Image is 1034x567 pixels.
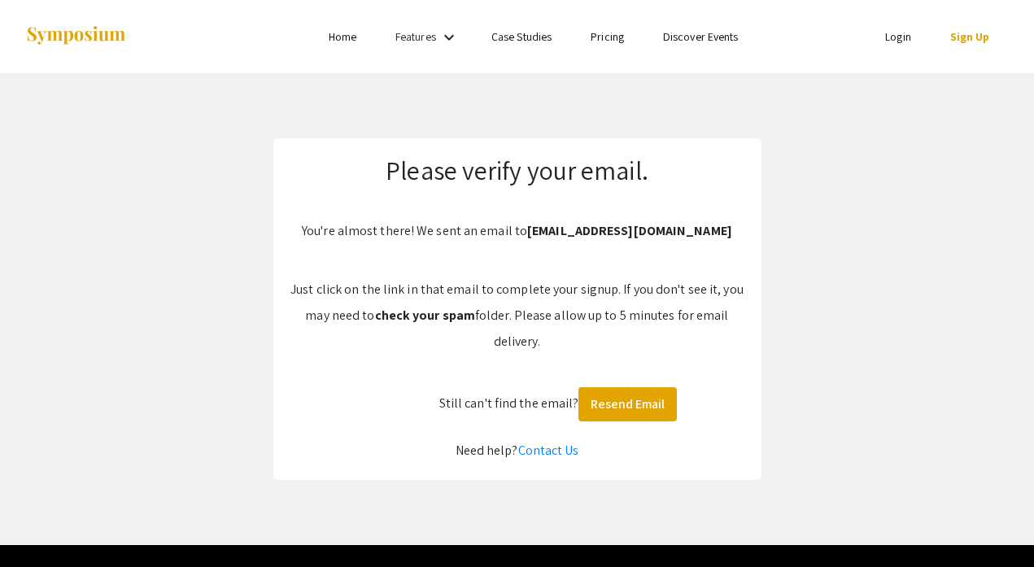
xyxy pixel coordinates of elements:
[518,442,579,459] a: Contact Us
[527,222,732,239] b: [EMAIL_ADDRESS][DOMAIN_NAME]
[12,494,69,555] iframe: Chat
[491,29,552,44] a: Case Studies
[663,29,739,44] a: Discover Events
[578,387,677,421] button: Resend Email
[273,138,761,480] div: You're almost there! We sent an email to Still can't find the email?
[591,29,624,44] a: Pricing
[290,155,745,185] h2: Please verify your email.
[395,29,436,44] a: Features
[25,25,127,47] img: Symposium by ForagerOne
[885,29,911,44] a: Login
[290,438,745,464] div: Need help?
[950,29,990,44] a: Sign Up
[375,307,476,324] b: check your spam
[439,28,459,47] mat-icon: Expand Features list
[329,29,356,44] a: Home
[290,277,745,355] p: Just click on the link in that email to complete your signup. If you don't see it, you may need t...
